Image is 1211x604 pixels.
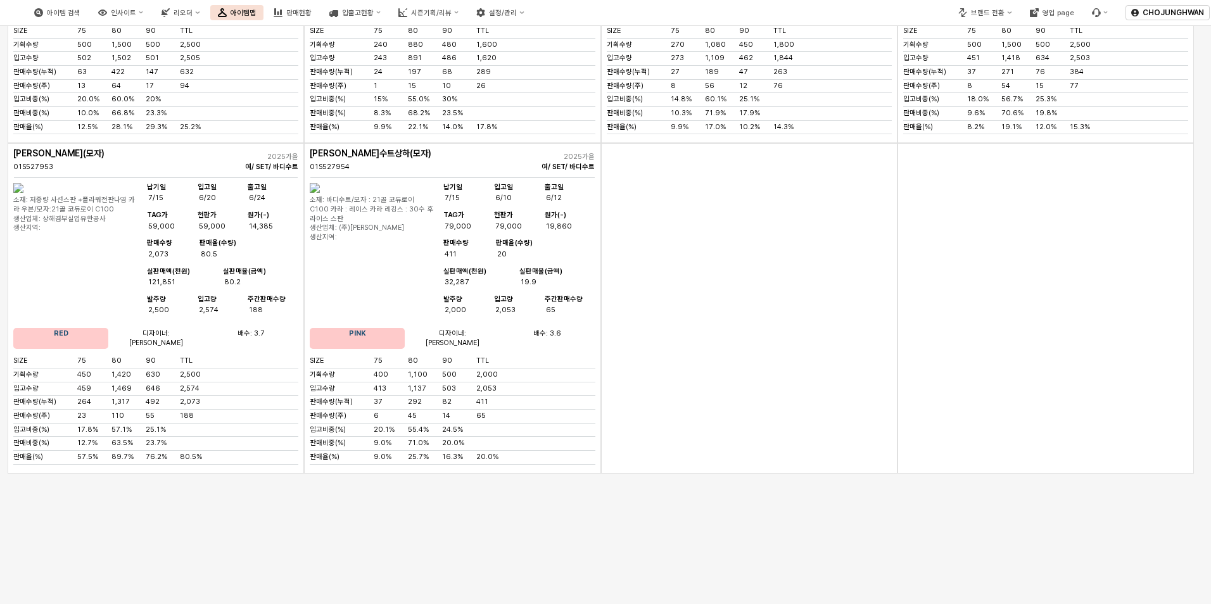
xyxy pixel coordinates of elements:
[27,5,88,20] button: 아이템 검색
[231,9,256,17] div: 아이템맵
[489,9,517,17] div: 설정/관리
[174,9,193,17] div: 리오더
[1084,5,1115,20] div: 버그 제보 및 기능 개선 요청
[971,9,1005,17] div: 브랜드 전환
[1143,8,1204,18] p: CHOJUNGHWAN
[342,9,374,17] div: 입출고현황
[469,5,531,20] button: 설정/관리
[266,5,319,20] button: 판매현황
[411,9,452,17] div: 시즌기획/리뷰
[1043,9,1074,17] div: 영업 page
[391,5,466,20] button: 시즌기획/리뷰
[286,9,312,17] div: 판매현황
[153,5,207,20] button: 리오더
[1125,5,1210,20] button: CHOJUNGHWAN
[111,9,136,17] div: 인사이트
[47,9,80,17] div: 아이템 검색
[210,5,263,20] button: 아이템맵
[91,5,151,20] button: 인사이트
[322,5,388,20] button: 입출고현황
[951,5,1019,20] button: 브랜드 전환
[1022,5,1082,20] button: 영업 page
